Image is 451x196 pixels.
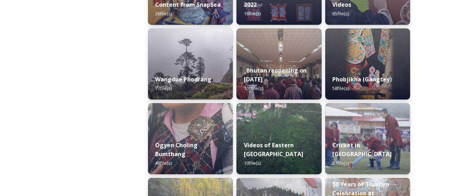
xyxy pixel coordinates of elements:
[325,28,410,100] img: Phobjika%2520by%2520Matt%2520Dutile2.jpg
[332,160,349,166] span: 37 file(s)
[332,75,392,83] strong: Phobjikha (Gangtey)
[244,10,260,17] span: 16 file(s)
[236,103,321,174] img: East%2520Bhutan%2520-%2520Khoma%25204K%2520Color%2520Graded.jpg
[148,28,233,100] img: 2022-10-01%252016.15.46.jpg
[325,103,410,174] img: Bhutan%2520Cricket%25201.jpeg
[155,10,172,17] span: 26 file(s)
[155,75,211,83] strong: Wangdue Phodrang
[244,160,260,166] span: 10 file(s)
[244,141,303,158] strong: Videos of Eastern [GEOGRAPHIC_DATA]
[155,141,198,158] strong: Ogyen Choling Bumthang
[332,85,349,91] span: 58 file(s)
[155,85,172,91] span: 77 file(s)
[332,10,349,17] span: 65 file(s)
[332,141,392,158] strong: Cricket in [GEOGRAPHIC_DATA]
[244,67,306,83] strong: _Bhutan reopening on [DATE]
[148,103,233,174] img: Ogyen%2520Choling%2520by%2520Matt%2520Dutile5.jpg
[155,160,172,166] span: 48 file(s)
[332,1,351,9] strong: Videos
[244,85,263,91] span: 100 file(s)
[236,28,321,100] img: DSC00319.jpg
